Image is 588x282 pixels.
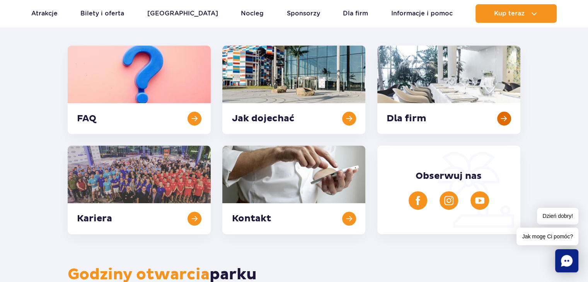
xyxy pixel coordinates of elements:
a: Nocleg [241,4,264,23]
a: [GEOGRAPHIC_DATA] [147,4,218,23]
div: Chat [555,249,578,272]
img: YouTube [475,196,484,205]
span: Dzień dobry! [537,208,578,224]
span: Jak mogę Ci pomóc? [516,228,578,245]
a: Atrakcje [31,4,58,23]
img: Facebook [413,196,423,205]
img: Instagram [444,196,453,205]
a: Informacje i pomoc [391,4,453,23]
span: Obserwuj nas [416,170,482,182]
a: Bilety i oferta [80,4,124,23]
a: Sponsorzy [287,4,320,23]
button: Kup teraz [476,4,557,23]
span: Kup teraz [494,10,525,17]
a: Dla firm [343,4,368,23]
